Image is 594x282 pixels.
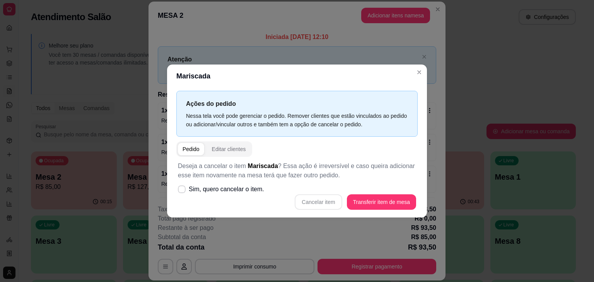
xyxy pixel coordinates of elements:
p: Deseja a cancelar o item ? Essa ação é irreversível e caso queira adicionar esse item novamente n... [178,161,416,180]
p: Ações do pedido [186,99,408,109]
span: Mariscada [248,163,278,169]
button: Transferir item de mesa [347,194,416,210]
div: Pedido [183,145,200,153]
span: Sim, quero cancelar o item. [189,185,264,194]
header: Mariscada [167,65,427,88]
div: Editar clientes [212,145,246,153]
div: Nessa tela você pode gerenciar o pedido. Remover clientes que estão vinculados ao pedido ou adici... [186,112,408,129]
button: Close [413,66,425,78]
